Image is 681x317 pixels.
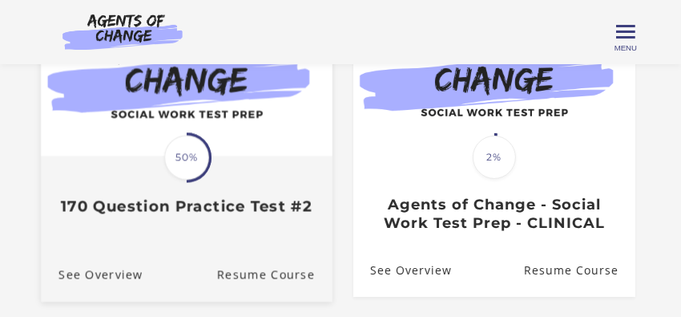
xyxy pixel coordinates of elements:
a: Agents of Change - Social Work Test Prep - CLINICAL: See Overview [353,245,452,297]
span: 50% [164,136,209,181]
span: 2% [473,136,516,179]
a: Agents of Change - Social Work Test Prep - CLINICAL: Resume Course [524,245,635,297]
button: Toggle menu Menu [616,22,635,42]
span: Menu [615,43,637,52]
h3: Agents of Change - Social Work Test Prep - CLINICAL [370,196,618,232]
a: 170 Question Practice Test #2: Resume Course [217,248,332,302]
a: 170 Question Practice Test #2: See Overview [41,248,143,302]
h3: 170 Question Practice Test #2 [58,197,315,216]
span: Toggle menu [616,30,635,33]
img: Agents of Change Logo [46,13,199,50]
